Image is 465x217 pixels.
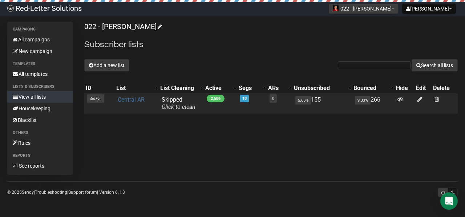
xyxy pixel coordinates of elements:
[84,83,115,93] th: ID: No sort applied, sorting is disabled
[416,85,430,92] div: Edit
[352,83,395,93] th: Bounced: No sort applied, activate to apply an ascending sort
[272,96,274,101] a: 0
[237,83,266,93] th: Segs: No sort applied, activate to apply an ascending sort
[353,85,387,92] div: Bounced
[22,190,34,195] a: Sendy
[7,91,73,103] a: View all lists
[355,96,371,105] span: 9.33%
[242,96,247,101] a: 18
[396,85,413,92] div: Hide
[7,45,73,57] a: New campaign
[116,85,151,92] div: List
[267,83,292,93] th: ARs: No sort applied, activate to apply an ascending sort
[352,93,395,114] td: 266
[68,190,97,195] a: Support forum
[204,83,237,93] th: Active: No sort applied, activate to apply an ascending sort
[7,34,73,45] a: All campaigns
[432,83,458,93] th: Delete: No sort applied, sorting is disabled
[268,85,285,92] div: ARs
[118,96,145,103] a: Central AR
[333,5,339,11] img: 84.jpg
[7,60,73,68] li: Templates
[412,59,458,71] button: Search all lists
[7,137,73,149] a: Rules
[160,85,197,92] div: List Cleaning
[395,83,415,93] th: Hide: No sort applied, sorting is disabled
[295,96,311,105] span: 5.65%
[87,94,104,103] span: i5o76..
[84,22,161,31] a: 022 - [PERSON_NAME]
[402,4,456,14] button: [PERSON_NAME]
[7,128,73,137] li: Others
[7,188,125,196] p: © 2025 | | | Version 6.1.3
[292,93,352,114] td: 155
[292,83,352,93] th: Unsubscribed: No sort applied, activate to apply an ascending sort
[7,103,73,114] a: Housekeeping
[205,85,230,92] div: Active
[239,85,259,92] div: Segs
[162,96,195,110] span: Skipped
[162,103,195,110] a: Click to clean
[84,38,458,51] h2: Subscriber lists
[329,4,399,14] button: 022 - [PERSON_NAME]
[433,85,456,92] div: Delete
[35,190,67,195] a: Troubleshooting
[115,83,159,93] th: List: No sort applied, activate to apply an ascending sort
[7,151,73,160] li: Reports
[84,59,129,71] button: Add a new list
[7,68,73,80] a: All templates
[294,85,345,92] div: Unsubscribed
[7,160,73,172] a: See reports
[7,25,73,34] li: Campaigns
[7,82,73,91] li: Lists & subscribers
[415,83,432,93] th: Edit: No sort applied, sorting is disabled
[7,5,14,12] img: 983279c4004ba0864fc8a668c650e103
[159,83,204,93] th: List Cleaning: No sort applied, activate to apply an ascending sort
[7,114,73,126] a: Blacklist
[207,95,225,102] span: 2,586
[440,192,458,210] div: Open Intercom Messenger
[86,85,113,92] div: ID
